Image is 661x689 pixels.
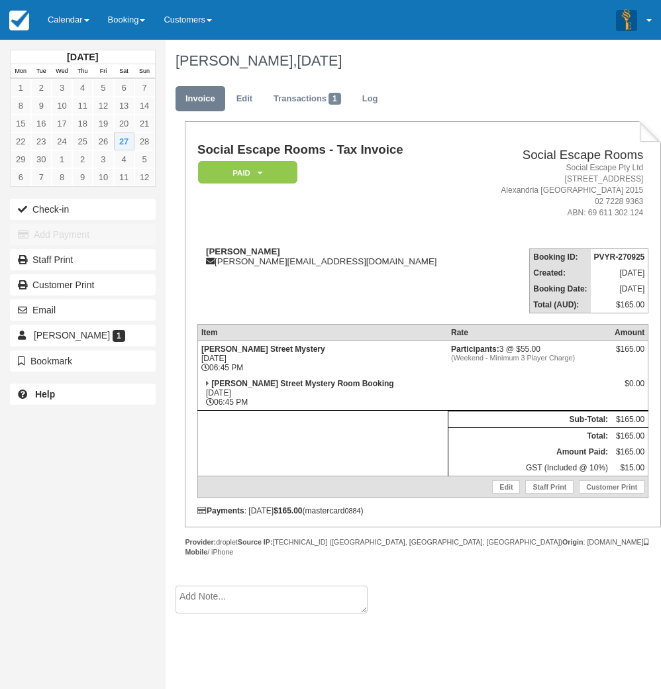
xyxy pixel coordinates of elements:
[198,161,297,184] em: Paid
[114,168,134,186] a: 11
[611,324,648,341] th: Amount
[134,168,155,186] a: 12
[185,538,216,546] strong: Provider:
[93,168,113,186] a: 10
[134,64,155,79] th: Sun
[530,297,591,313] th: Total (AUD):
[52,150,72,168] a: 1
[530,248,591,265] th: Booking ID:
[114,64,134,79] th: Sat
[10,274,156,295] a: Customer Print
[11,64,31,79] th: Mon
[31,64,52,79] th: Tue
[72,168,93,186] a: 9
[615,344,644,364] div: $165.00
[478,148,644,162] h2: Social Escape Rooms
[11,115,31,132] a: 15
[10,350,156,372] button: Bookmark
[134,79,155,97] a: 7
[11,79,31,97] a: 1
[274,506,302,515] strong: $165.00
[31,132,52,150] a: 23
[197,341,448,376] td: [DATE] 06:45 PM
[448,324,611,341] th: Rate
[297,52,342,69] span: [DATE]
[615,379,644,399] div: $0.00
[530,281,591,297] th: Booking Date:
[134,97,155,115] a: 14
[52,79,72,97] a: 3
[448,341,611,376] td: 3 @ $55.00
[562,538,583,546] strong: Origin
[31,79,52,97] a: 2
[93,150,113,168] a: 3
[10,384,156,405] a: Help
[113,330,125,342] span: 1
[197,143,473,157] h1: Social Escape Rooms - Tax Invoice
[591,281,648,297] td: [DATE]
[34,330,110,341] span: [PERSON_NAME]
[134,115,155,132] a: 21
[67,52,98,62] strong: [DATE]
[72,79,93,97] a: 4
[206,246,280,256] strong: [PERSON_NAME]
[11,132,31,150] a: 22
[52,132,72,150] a: 24
[31,168,52,186] a: 7
[114,150,134,168] a: 4
[611,460,648,476] td: $15.00
[525,480,574,494] a: Staff Print
[201,344,325,354] strong: [PERSON_NAME] Street Mystery
[31,97,52,115] a: 9
[93,132,113,150] a: 26
[52,64,72,79] th: Wed
[197,160,293,185] a: Paid
[93,115,113,132] a: 19
[264,86,351,112] a: Transactions1
[11,97,31,115] a: 8
[35,389,55,399] b: Help
[93,79,113,97] a: 5
[197,246,473,266] div: [PERSON_NAME][EMAIL_ADDRESS][DOMAIN_NAME]
[93,64,113,79] th: Fri
[134,150,155,168] a: 5
[93,97,113,115] a: 12
[591,297,648,313] td: $165.00
[611,427,648,444] td: $165.00
[9,11,29,30] img: checkfront-main-nav-mini-logo.png
[11,150,31,168] a: 29
[114,115,134,132] a: 20
[611,444,648,460] td: $165.00
[211,379,393,388] strong: [PERSON_NAME] Street Mystery Room Booking
[185,537,661,557] div: droplet [TECHNICAL_ID] ([GEOGRAPHIC_DATA], [GEOGRAPHIC_DATA], [GEOGRAPHIC_DATA]) : [DOMAIN_NAME] ...
[591,265,648,281] td: [DATE]
[352,86,388,112] a: Log
[52,97,72,115] a: 10
[492,480,520,494] a: Edit
[72,150,93,168] a: 2
[238,538,273,546] strong: Source IP:
[530,265,591,281] th: Created:
[114,132,134,150] a: 27
[31,150,52,168] a: 30
[197,324,448,341] th: Item
[345,507,361,515] small: 0884
[451,344,499,354] strong: Participants
[10,199,156,220] button: Check-in
[11,168,31,186] a: 6
[579,480,644,494] a: Customer Print
[52,168,72,186] a: 8
[611,411,648,427] td: $165.00
[227,86,262,112] a: Edit
[197,506,648,515] div: : [DATE] (mastercard )
[10,325,156,346] a: [PERSON_NAME] 1
[448,427,611,444] th: Total:
[594,252,645,262] strong: PVYR-270925
[10,299,156,321] button: Email
[448,460,611,476] td: GST (Included @ 10%)
[72,64,93,79] th: Thu
[197,506,244,515] strong: Payments
[448,411,611,427] th: Sub-Total:
[72,132,93,150] a: 25
[52,115,72,132] a: 17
